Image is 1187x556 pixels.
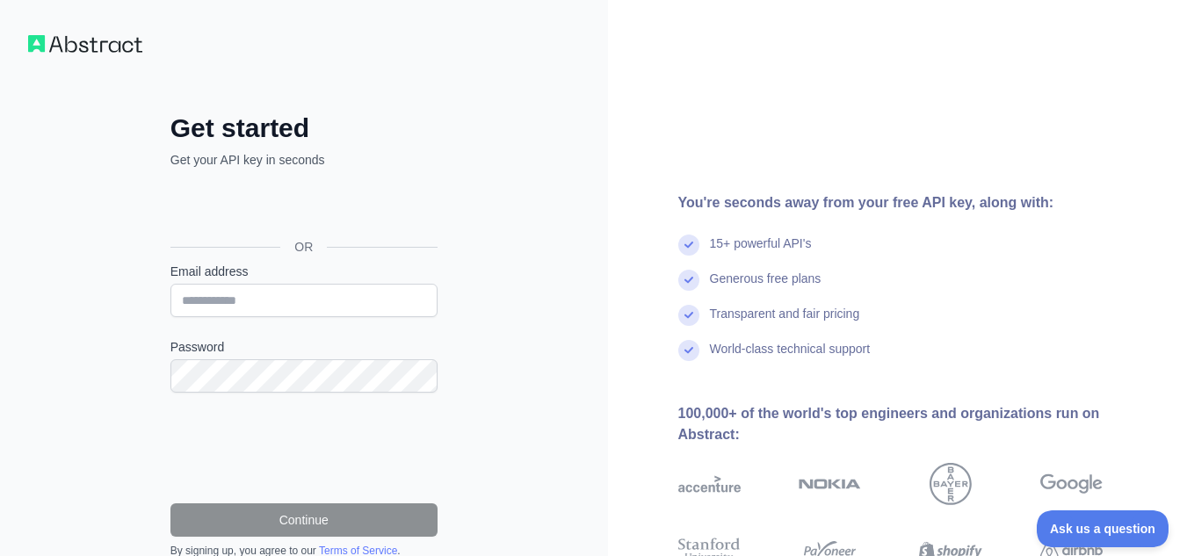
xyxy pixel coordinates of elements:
[799,463,861,505] img: nokia
[280,238,327,256] span: OR
[170,263,438,280] label: Email address
[170,151,438,169] p: Get your API key in seconds
[170,414,438,482] iframe: reCAPTCHA
[28,35,142,53] img: Workflow
[710,340,871,375] div: World-class technical support
[710,235,812,270] div: 15+ powerful API's
[678,340,699,361] img: check mark
[710,305,860,340] div: Transparent and fair pricing
[1040,463,1103,505] img: google
[678,270,699,291] img: check mark
[678,192,1160,213] div: You're seconds away from your free API key, along with:
[710,270,821,305] div: Generous free plans
[1037,510,1169,547] iframe: Toggle Customer Support
[170,503,438,537] button: Continue
[678,235,699,256] img: check mark
[678,463,741,505] img: accenture
[678,403,1160,445] div: 100,000+ of the world's top engineers and organizations run on Abstract:
[170,112,438,144] h2: Get started
[678,305,699,326] img: check mark
[162,188,443,227] iframe: Sign in with Google Button
[930,463,972,505] img: bayer
[170,338,438,356] label: Password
